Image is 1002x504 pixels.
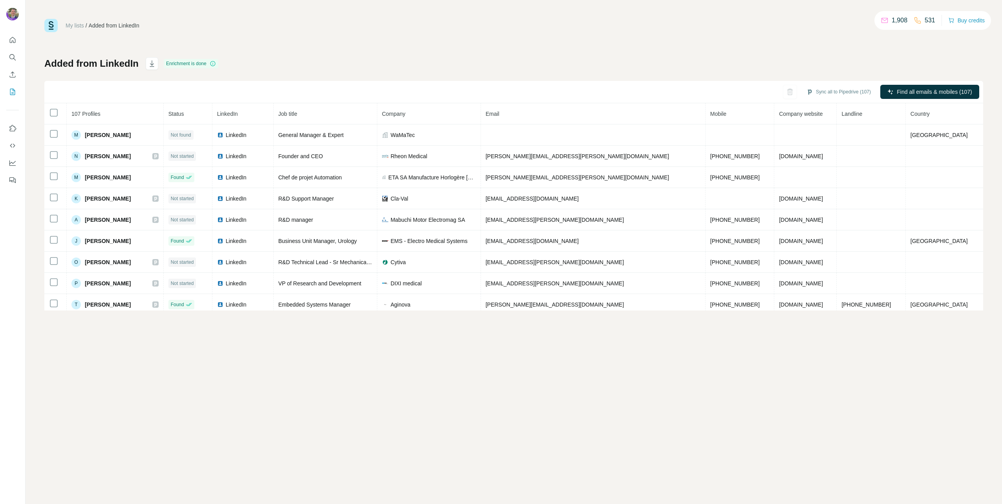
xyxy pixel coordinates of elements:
span: [PERSON_NAME] [85,131,131,139]
span: [DOMAIN_NAME] [779,217,823,223]
span: [PHONE_NUMBER] [710,174,760,181]
span: [DOMAIN_NAME] [779,153,823,159]
img: company-logo [382,153,388,159]
span: LinkedIn [226,279,247,287]
button: Sync all to Pipedrive (107) [801,86,876,98]
img: LinkedIn logo [217,280,223,287]
span: [PERSON_NAME] [85,258,131,266]
span: Company website [779,111,823,117]
span: [DOMAIN_NAME] [779,301,823,308]
span: WaMaTec [391,131,415,139]
span: LinkedIn [217,111,238,117]
span: [DOMAIN_NAME] [779,259,823,265]
span: LinkedIn [226,195,247,203]
span: Find all emails & mobiles (107) [897,88,972,96]
span: [PHONE_NUMBER] [841,301,891,308]
img: LinkedIn logo [217,132,223,138]
span: [PHONE_NUMBER] [710,259,760,265]
span: VP of Research and Development [278,280,361,287]
img: company-logo [382,280,388,287]
img: LinkedIn logo [217,259,223,265]
span: [EMAIL_ADDRESS][PERSON_NAME][DOMAIN_NAME] [486,259,624,265]
div: N [71,152,81,161]
span: R&D Technical Lead - Sr Mechanical Engineer [278,259,391,265]
img: company-logo [382,301,388,308]
div: O [71,257,81,267]
span: Found [171,237,184,245]
button: My lists [6,85,19,99]
span: General Manager & Expert [278,132,344,138]
span: Mobile [710,111,726,117]
img: company-logo [382,259,388,265]
span: Email [486,111,499,117]
span: [DOMAIN_NAME] [779,195,823,202]
button: Enrich CSV [6,68,19,82]
div: J [71,236,81,246]
span: LinkedIn [226,216,247,224]
img: LinkedIn logo [217,217,223,223]
button: Use Surfe on LinkedIn [6,121,19,135]
div: K [71,194,81,203]
h1: Added from LinkedIn [44,57,139,70]
img: LinkedIn logo [217,195,223,202]
span: [EMAIL_ADDRESS][PERSON_NAME][DOMAIN_NAME] [486,280,624,287]
div: T [71,300,81,309]
span: Job title [278,111,297,117]
span: Embedded Systems Manager [278,301,351,308]
span: Not found [171,131,191,139]
span: LinkedIn [226,237,247,245]
span: LinkedIn [226,258,247,266]
span: Not started [171,195,194,202]
button: Buy credits [948,15,985,26]
span: [PHONE_NUMBER] [710,217,760,223]
span: [PERSON_NAME] [85,173,131,181]
span: [PERSON_NAME] [85,195,131,203]
span: Not started [171,280,194,287]
span: R&D Support Manager [278,195,334,202]
img: company-logo [382,238,388,244]
span: R&D manager [278,217,313,223]
a: My lists [66,22,84,29]
span: [PERSON_NAME] [85,237,131,245]
img: LinkedIn logo [217,238,223,244]
span: Country [911,111,930,117]
div: M [71,173,81,182]
span: [PERSON_NAME] [85,279,131,287]
p: 1,908 [892,16,907,25]
span: [PERSON_NAME] [85,301,131,309]
img: LinkedIn logo [217,301,223,308]
span: [GEOGRAPHIC_DATA] [911,238,968,244]
span: Founder and CEO [278,153,323,159]
span: Found [171,301,184,308]
span: Not started [171,216,194,223]
span: Company [382,111,406,117]
span: DIXI medical [391,279,422,287]
span: [PHONE_NUMBER] [710,301,760,308]
span: Cytiva [391,258,406,266]
div: M [71,130,81,140]
span: Not started [171,153,194,160]
span: [PERSON_NAME][EMAIL_ADDRESS][DOMAIN_NAME] [486,301,624,308]
span: [PHONE_NUMBER] [710,238,760,244]
span: LinkedIn [226,301,247,309]
li: / [86,22,87,29]
span: Cla-Val [391,195,408,203]
span: [DOMAIN_NAME] [779,238,823,244]
span: [PHONE_NUMBER] [710,280,760,287]
div: Added from LinkedIn [89,22,139,29]
span: Status [168,111,184,117]
img: Avatar [6,8,19,20]
span: [PERSON_NAME] [85,216,131,224]
span: [PERSON_NAME] [85,152,131,160]
img: company-logo [382,195,388,202]
span: [DOMAIN_NAME] [779,280,823,287]
img: LinkedIn logo [217,153,223,159]
button: Dashboard [6,156,19,170]
span: [EMAIL_ADDRESS][DOMAIN_NAME] [486,238,579,244]
div: Enrichment is done [164,59,218,68]
span: [GEOGRAPHIC_DATA] [911,132,968,138]
span: Not started [171,259,194,266]
span: Business Unit Manager, Urology [278,238,357,244]
img: company-logo [382,217,388,223]
span: [PERSON_NAME][EMAIL_ADDRESS][PERSON_NAME][DOMAIN_NAME] [486,174,669,181]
